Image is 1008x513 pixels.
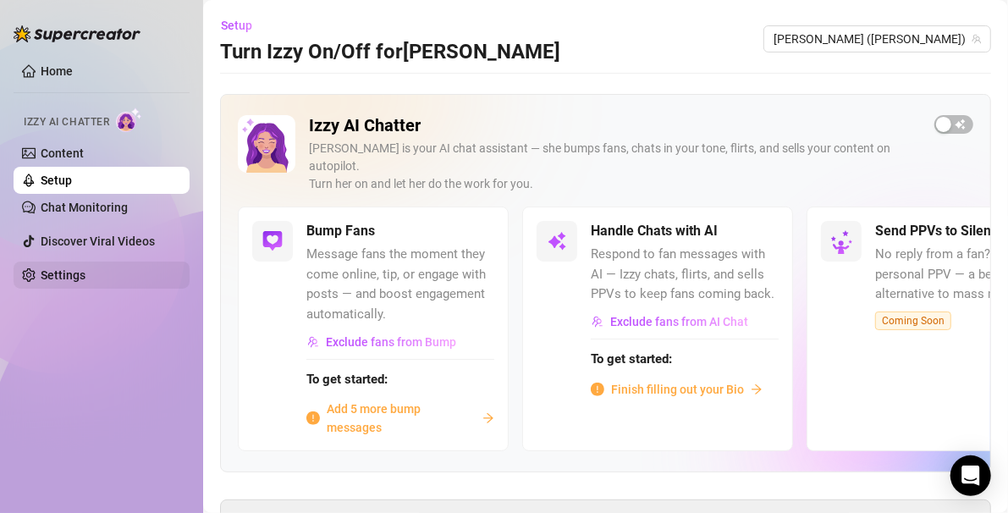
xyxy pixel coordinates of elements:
[751,383,763,395] span: arrow-right
[309,140,921,193] div: [PERSON_NAME] is your AI chat assistant — she bumps fans, chats in your tone, flirts, and sells y...
[326,335,456,349] span: Exclude fans from Bump
[611,380,744,399] span: Finish filling out your Bio
[547,231,567,251] img: svg%3e
[306,372,388,387] strong: To get started:
[875,312,951,330] span: Coming Soon
[238,115,295,173] img: Izzy AI Chatter
[950,455,991,496] div: Open Intercom Messenger
[24,114,109,130] span: Izzy AI Chatter
[306,221,375,241] h5: Bump Fans
[220,39,560,66] h3: Turn Izzy On/Off for [PERSON_NAME]
[610,315,748,328] span: Exclude fans from AI Chat
[41,174,72,187] a: Setup
[41,268,85,282] a: Settings
[306,245,494,324] span: Message fans the moment they come online, tip, or engage with posts — and boost engagement automa...
[591,221,718,241] h5: Handle Chats with AI
[592,316,603,328] img: svg%3e
[482,412,494,424] span: arrow-right
[591,383,604,396] span: info-circle
[307,336,319,348] img: svg%3e
[591,245,779,305] span: Respond to fan messages with AI — Izzy chats, flirts, and sells PPVs to keep fans coming back.
[14,25,140,42] img: logo-BBDzfeDw.svg
[41,64,73,78] a: Home
[830,230,857,257] img: silent-fans-ppv-o-N6Mmdf.svg
[327,400,476,437] span: Add 5 more bump messages
[262,231,283,251] img: svg%3e
[972,34,982,44] span: team
[306,411,320,425] span: info-circle
[116,108,142,132] img: AI Chatter
[41,201,128,214] a: Chat Monitoring
[309,115,921,136] h2: Izzy AI Chatter
[591,351,672,367] strong: To get started:
[774,26,981,52] span: Kylie (kylie_kayy)
[221,19,252,32] span: Setup
[591,308,749,335] button: Exclude fans from AI Chat
[306,328,457,356] button: Exclude fans from Bump
[41,146,84,160] a: Content
[220,12,266,39] button: Setup
[41,234,155,248] a: Discover Viral Videos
